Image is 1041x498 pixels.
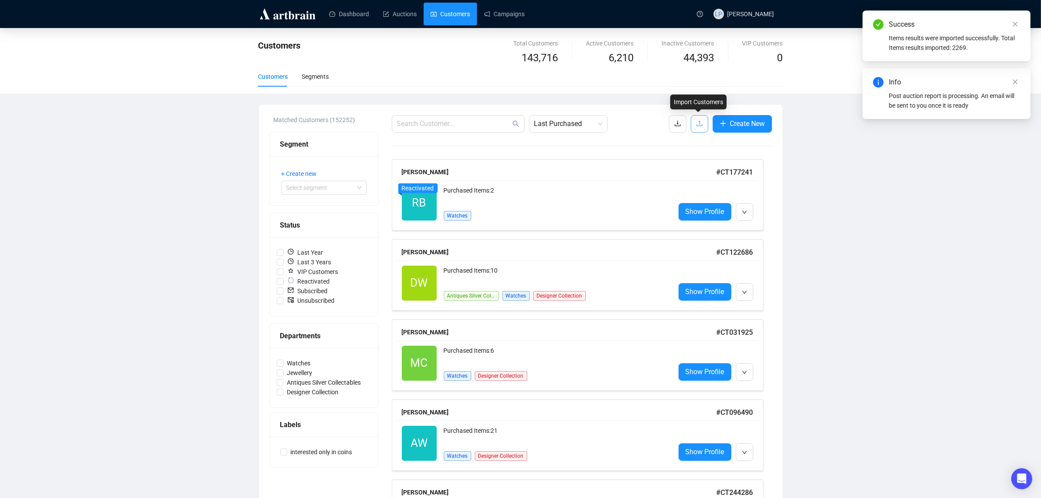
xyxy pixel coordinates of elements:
span: Watches [444,211,471,221]
span: Reactivated [284,277,334,286]
div: Segments [302,72,329,81]
div: VIP Customers [742,39,783,48]
span: Jewellery [284,368,316,378]
span: Designer Collection [284,387,342,397]
span: MC [411,354,428,372]
a: [PERSON_NAME]#CT122686DWPurchased Items:10Antiques Silver CollectablesWatchesDesigner CollectionS... [392,239,772,311]
span: Show Profile [686,206,724,217]
span: DW [411,274,428,292]
div: [PERSON_NAME] [402,487,717,497]
span: search [512,120,519,127]
div: Departments [280,330,368,341]
div: Labels [280,419,368,430]
span: down [742,450,747,455]
a: Show Profile [679,203,731,221]
span: Last Year [284,248,327,257]
div: Post auction report is processing. An email will be sent to you once it is ready [889,91,1020,110]
div: [PERSON_NAME] [402,407,717,417]
span: close [1012,79,1018,85]
div: Purchased Items: 21 [444,426,668,443]
span: + Create new [282,169,317,179]
span: question-circle [697,11,703,17]
span: 143,716 [522,50,558,67]
div: Purchased Items: 6 [444,346,668,363]
div: Items results were imported successfully. Total Items results imported: 2269. [889,33,1020,53]
span: Unsubscribed [284,296,338,305]
span: Watches [444,451,471,461]
span: Watches [284,358,314,368]
a: Show Profile [679,443,731,461]
div: Purchased Items: 10 [444,266,668,283]
span: Watches [444,371,471,381]
span: download [674,120,681,127]
div: Open Intercom Messenger [1011,468,1032,489]
div: Purchased Items: 2 [444,186,668,203]
span: Show Profile [686,366,724,377]
div: Matched Customers (152252) [274,115,379,125]
a: Campaigns [484,3,525,25]
a: [PERSON_NAME]#CT177241RBReactivatedPurchased Items:2WatchesShow Profile [392,159,772,231]
button: + Create new [281,167,324,181]
span: down [742,290,747,295]
div: Segment [280,139,368,150]
span: interested only in coins [287,447,356,457]
div: [PERSON_NAME] [402,247,717,257]
span: Customers [258,40,301,51]
div: Status [280,220,368,231]
span: RB [412,194,426,212]
div: [PERSON_NAME] [402,327,717,337]
span: Subscribed [284,286,331,296]
span: # CT177241 [717,168,753,176]
a: Auctions [383,3,417,25]
a: Customers [431,3,470,25]
div: Active Customers [586,39,634,48]
div: Total Customers [514,39,558,48]
input: Search Customer... [397,119,511,129]
a: Show Profile [679,283,731,301]
span: Reactivated [402,185,434,192]
span: Last 3 Years [284,257,335,267]
div: Import Customers [670,95,727,109]
div: Customers [258,72,288,81]
span: VIP Customers [284,267,342,277]
div: [PERSON_NAME] [402,167,717,177]
span: # CT244286 [717,488,753,497]
a: [PERSON_NAME]#CT096490AWPurchased Items:21WatchesDesigner CollectionShow Profile [392,400,772,471]
img: logo [258,7,317,21]
span: Designer Collection [533,291,586,301]
span: plus [720,120,727,127]
span: Last Purchased [534,116,602,132]
span: AW [411,434,428,452]
span: upload [696,120,703,127]
span: LP [715,9,722,19]
span: check-circle [873,19,884,30]
button: Create New [713,115,772,133]
span: Show Profile [686,286,724,297]
span: Antiques Silver Collectables [444,291,499,301]
span: # CT031925 [717,328,753,337]
span: Designer Collection [475,451,527,461]
span: # CT096490 [717,408,753,417]
a: Show Profile [679,363,731,381]
a: Close [1010,19,1020,29]
span: # CT122686 [717,248,753,256]
a: Dashboard [329,3,369,25]
span: 44,393 [684,50,714,67]
span: [PERSON_NAME] [728,11,774,18]
span: 0 [777,52,783,64]
div: Info [889,77,1020,88]
span: 6,210 [609,50,634,67]
span: down [742,210,747,215]
div: Success [889,19,1020,30]
span: Antiques Silver Collectables [284,378,365,387]
span: down [742,370,747,375]
span: info-circle [873,77,884,88]
span: Show Profile [686,446,724,457]
a: Close [1010,77,1020,87]
span: close [1012,21,1018,27]
a: [PERSON_NAME]#CT031925MCPurchased Items:6WatchesDesigner CollectionShow Profile [392,319,772,391]
span: Watches [502,291,530,301]
span: Designer Collection [475,371,527,381]
span: Create New [730,118,765,129]
div: Inactive Customers [662,39,714,48]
